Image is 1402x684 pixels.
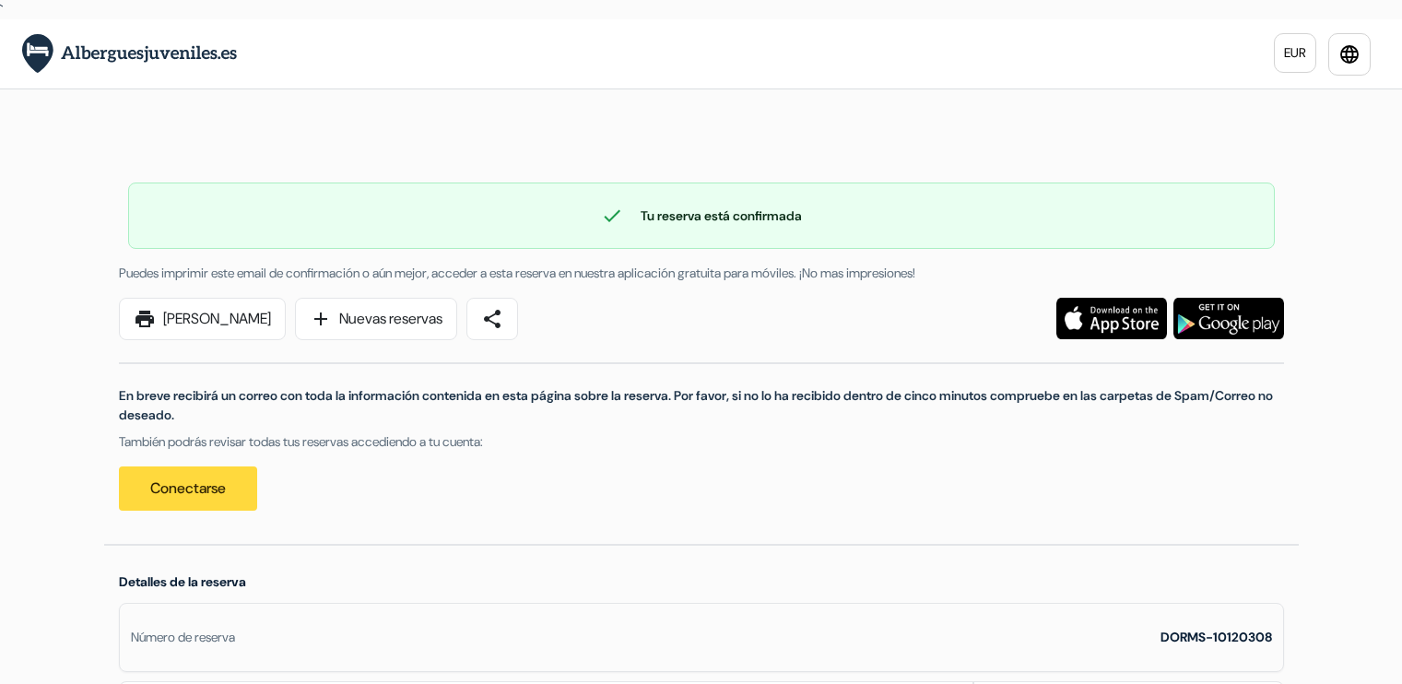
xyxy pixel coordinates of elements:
[119,466,257,511] a: Conectarse
[481,308,503,330] span: share
[1274,33,1316,73] a: EUR
[466,298,518,340] a: share
[1160,629,1272,645] strong: DORMS-10120308
[119,386,1284,425] p: En breve recibirá un correo con toda la información contenida en esta página sobre la reserva. Po...
[1056,298,1167,339] img: Descarga la aplicación gratuita
[1338,43,1361,65] i: language
[119,298,286,340] a: print[PERSON_NAME]
[119,573,246,590] span: Detalles de la reserva
[119,265,915,281] span: Puedes imprimir este email de confirmación o aún mejor, acceder a esta reserva en nuestra aplicac...
[295,298,457,340] a: addNuevas reservas
[22,34,237,74] img: AlberguesJuveniles.es
[1328,33,1371,76] a: language
[131,628,235,647] div: Número de reserva
[134,308,156,330] span: print
[310,308,332,330] span: add
[129,205,1274,227] div: Tu reserva está confirmada
[601,205,623,227] span: check
[1173,298,1284,339] img: Descarga la aplicación gratuita
[119,432,1284,452] p: También podrás revisar todas tus reservas accediendo a tu cuenta:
